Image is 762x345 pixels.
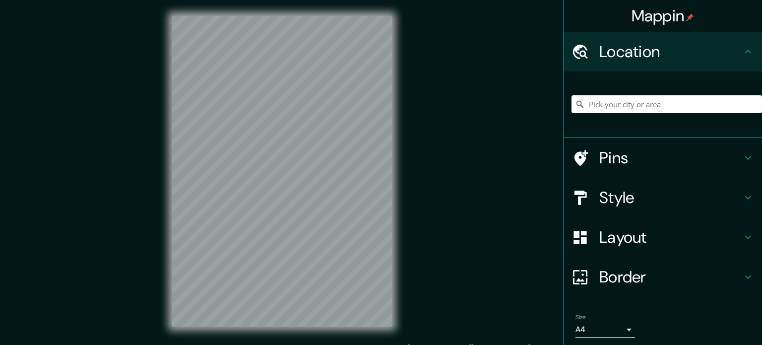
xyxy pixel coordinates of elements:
[599,227,742,247] h4: Layout
[564,178,762,217] div: Style
[172,16,392,327] canvas: Map
[599,267,742,287] h4: Border
[632,6,695,26] h4: Mappin
[599,188,742,207] h4: Style
[575,322,635,338] div: A4
[564,257,762,297] div: Border
[564,138,762,178] div: Pins
[686,13,694,21] img: pin-icon.png
[571,95,762,113] input: Pick your city or area
[599,148,742,168] h4: Pins
[564,217,762,257] div: Layout
[599,42,742,62] h4: Location
[575,313,586,322] label: Size
[564,32,762,71] div: Location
